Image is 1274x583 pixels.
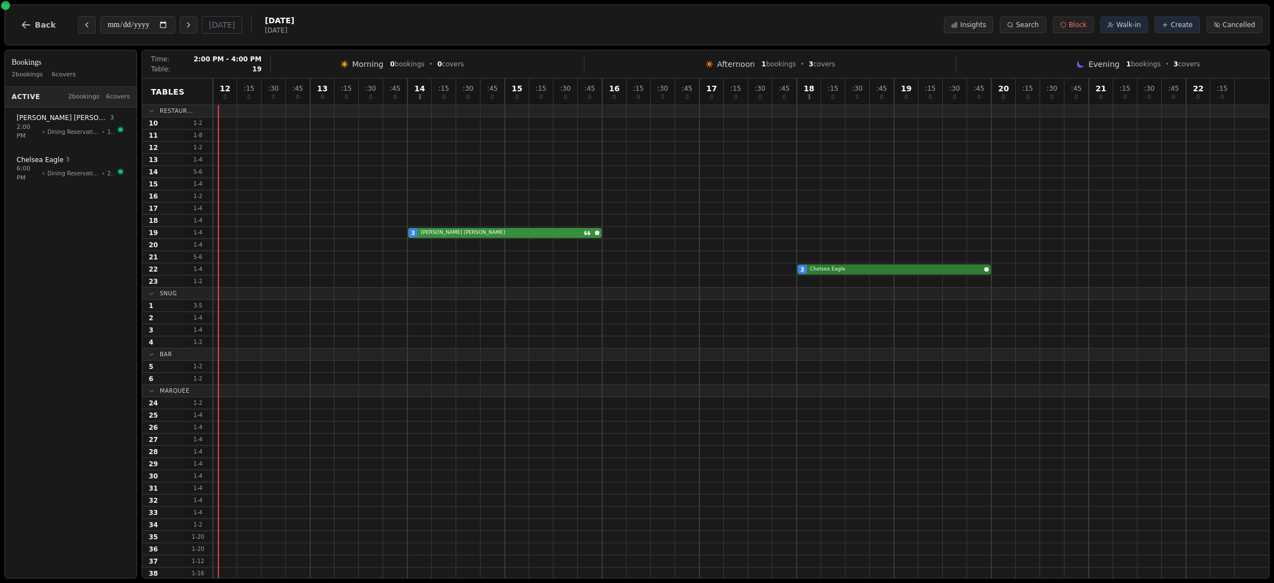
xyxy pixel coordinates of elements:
[149,460,158,469] span: 29
[730,85,741,92] span: : 15
[876,85,887,92] span: : 45
[755,85,765,92] span: : 30
[1144,85,1155,92] span: : 30
[661,95,664,100] span: 0
[344,95,348,100] span: 0
[42,128,45,136] span: •
[185,265,211,273] span: 1 - 4
[1197,95,1200,100] span: 0
[974,85,984,92] span: : 45
[831,95,834,100] span: 0
[1000,17,1046,33] button: Search
[944,17,993,33] button: Insights
[149,168,158,176] span: 14
[185,277,211,285] span: 1 - 2
[9,107,132,147] button: [PERSON_NAME] [PERSON_NAME]32:00 PM•Dining Reservations•19
[268,85,279,92] span: : 30
[1207,17,1262,33] button: Cancelled
[12,92,40,101] span: Active
[536,85,546,92] span: : 15
[1173,60,1178,68] span: 3
[102,128,105,136] span: •
[185,326,211,334] span: 1 - 4
[1002,95,1005,100] span: 0
[418,95,421,100] span: 3
[421,229,582,237] span: [PERSON_NAME] [PERSON_NAME]
[758,95,761,100] span: 0
[149,545,158,554] span: 36
[390,60,424,69] span: bookings
[265,15,294,26] span: [DATE]
[149,447,158,456] span: 28
[185,399,211,407] span: 1 - 2
[185,338,211,346] span: 1 - 2
[110,113,114,123] span: 3
[149,277,158,286] span: 23
[953,95,956,100] span: 0
[185,545,211,553] span: 1 - 20
[185,411,211,419] span: 1 - 4
[390,85,400,92] span: : 45
[560,85,571,92] span: : 30
[901,85,911,92] span: 19
[244,85,254,92] span: : 15
[657,85,668,92] span: : 30
[149,155,158,164] span: 13
[779,85,790,92] span: : 45
[149,192,158,201] span: 16
[1074,95,1078,100] span: 0
[194,55,262,64] span: 2:00 PM - 4:00 PM
[17,123,40,141] span: 2:00 PM
[149,411,158,420] span: 25
[17,164,40,183] span: 6:00 PM
[1173,60,1200,69] span: covers
[1171,20,1193,29] span: Create
[149,143,158,152] span: 12
[149,484,158,493] span: 31
[1165,60,1169,69] span: •
[151,65,170,74] span: Table:
[185,119,211,127] span: 1 - 2
[185,508,211,517] span: 1 - 4
[149,301,153,310] span: 1
[977,95,980,100] span: 0
[321,95,324,100] span: 0
[185,204,211,212] span: 1 - 4
[317,85,327,92] span: 13
[613,95,616,100] span: 0
[411,229,415,237] span: 3
[185,216,211,225] span: 1 - 4
[801,60,805,69] span: •
[341,85,352,92] span: : 15
[1223,20,1255,29] span: Cancelled
[1126,60,1131,68] span: 1
[998,85,1009,92] span: 20
[828,85,838,92] span: : 15
[151,86,185,97] span: Tables
[149,399,158,408] span: 24
[1155,17,1200,33] button: Create
[185,131,211,139] span: 1 - 8
[265,26,294,35] span: [DATE]
[1126,60,1161,69] span: bookings
[149,216,158,225] span: 18
[584,230,591,236] svg: Customer message
[636,95,640,100] span: 0
[949,85,960,92] span: : 30
[490,95,494,100] span: 0
[511,85,522,92] span: 15
[761,60,766,68] span: 1
[1053,17,1094,33] button: Block
[17,113,108,122] span: [PERSON_NAME] [PERSON_NAME]
[1193,85,1203,92] span: 22
[42,169,45,178] span: •
[271,95,275,100] span: 0
[149,557,158,566] span: 37
[52,70,76,80] span: 6 covers
[563,95,567,100] span: 0
[734,95,737,100] span: 0
[151,55,169,64] span: Time:
[1168,85,1179,92] span: : 45
[855,95,859,100] span: 0
[463,85,473,92] span: : 30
